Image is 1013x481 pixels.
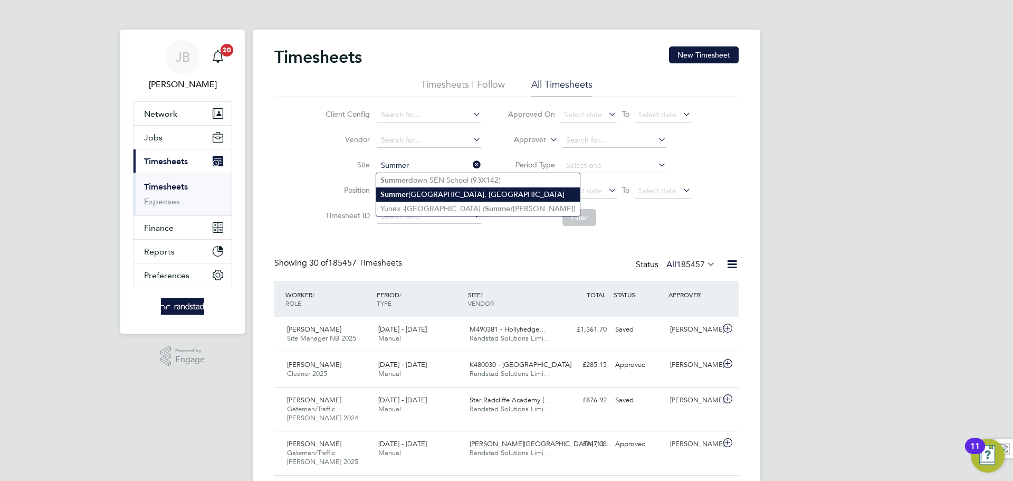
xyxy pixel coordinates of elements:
input: Search for... [377,158,481,173]
span: 185457 [676,259,705,270]
input: Search for... [377,108,481,122]
img: randstad-logo-retina.png [161,298,205,315]
label: All [666,259,715,270]
span: Manual [378,448,401,457]
span: Reports [144,247,175,257]
input: Select one [562,158,666,173]
button: Jobs [133,126,232,149]
div: Saved [611,321,666,338]
span: Cleaner 2025 [287,369,327,378]
div: STATUS [611,285,666,304]
span: Randstad Solutions Limi… [470,334,550,343]
div: £1,361.70 [556,321,611,338]
label: Position [322,185,370,195]
a: 20 [207,40,228,74]
button: Network [133,102,232,125]
span: Jobs [144,133,163,143]
button: Finance [133,216,232,239]
li: down SEN School (93X142) [376,173,580,187]
h2: Timesheets [274,46,362,68]
span: M490381 - Hollyhedge… [470,325,546,334]
b: Summer [380,190,408,199]
span: Select date [638,186,676,195]
li: All Timesheets [531,78,592,97]
button: Preferences [133,263,232,287]
span: 20 [221,44,233,56]
div: Timesheets [133,173,232,215]
span: / [312,290,314,299]
span: TYPE [377,299,391,307]
li: Timesheets I Follow [421,78,505,97]
span: 30 of [309,258,328,268]
span: / [399,290,402,299]
a: Powered byEngage [160,346,205,366]
span: ROLE [285,299,301,307]
span: TOTAL [587,290,606,299]
label: Approved On [508,109,555,119]
span: [DATE] - [DATE] [378,439,427,448]
input: Search for... [377,133,481,148]
span: Select date [638,110,676,119]
span: Finance [144,223,174,233]
span: Manual [378,404,401,413]
span: Select date [564,110,602,119]
a: Expenses [144,196,180,206]
span: 185457 Timesheets [309,258,402,268]
div: [PERSON_NAME] [666,392,721,409]
span: Preferences [144,270,189,280]
span: [PERSON_NAME] [287,325,341,334]
span: JB [176,50,190,64]
span: To [619,183,633,197]
span: [DATE] - [DATE] [378,395,427,404]
div: £876.92 [556,392,611,409]
div: Status [636,258,718,272]
span: Gateman/Traffic [PERSON_NAME] 2024 [287,404,358,422]
div: WORKER [283,285,374,313]
span: [PERSON_NAME] [287,439,341,448]
div: 11 [970,446,980,460]
b: Summer [380,176,408,185]
button: Reports [133,240,232,263]
div: Saved [611,392,666,409]
span: Timesheets [144,156,188,166]
span: Site Manager NB 2025 [287,334,356,343]
span: Randstad Solutions Limi… [470,404,550,413]
button: Filter [562,209,596,226]
div: Showing [274,258,404,269]
label: Period Type [508,160,555,169]
span: Engage [175,355,205,364]
span: Randstad Solutions Limi… [470,369,550,378]
label: Site [322,160,370,169]
label: Vendor [322,135,370,144]
span: Randstad Solutions Limi… [470,448,550,457]
span: Gateman/Traffic [PERSON_NAME] 2025 [287,448,358,466]
button: New Timesheet [669,46,739,63]
span: To [619,107,633,121]
span: [DATE] - [DATE] [378,360,427,369]
span: Network [144,109,177,119]
button: Timesheets [133,149,232,173]
span: Manual [378,334,401,343]
div: [PERSON_NAME] [666,356,721,374]
a: Timesheets [144,182,188,192]
span: VENDOR [468,299,494,307]
div: £285.15 [556,356,611,374]
span: Star Radcliffe Academy (… [470,395,551,404]
span: / [481,290,483,299]
div: £947.03 [556,436,611,453]
li: [GEOGRAPHIC_DATA], [GEOGRAPHIC_DATA] [376,187,580,202]
div: APPROVER [666,285,721,304]
a: Go to home page [133,298,232,315]
div: Approved [611,436,666,453]
span: Powered by [175,346,205,355]
span: [DATE] - [DATE] [378,325,427,334]
div: PERIOD [374,285,465,313]
input: Search for... [562,133,666,148]
span: Select date [564,186,602,195]
nav: Main navigation [120,30,245,334]
span: [PERSON_NAME] [287,360,341,369]
span: Jack Baden [133,78,232,91]
label: Client Config [322,109,370,119]
div: Approved [611,356,666,374]
button: Open Resource Center, 11 new notifications [971,439,1005,473]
